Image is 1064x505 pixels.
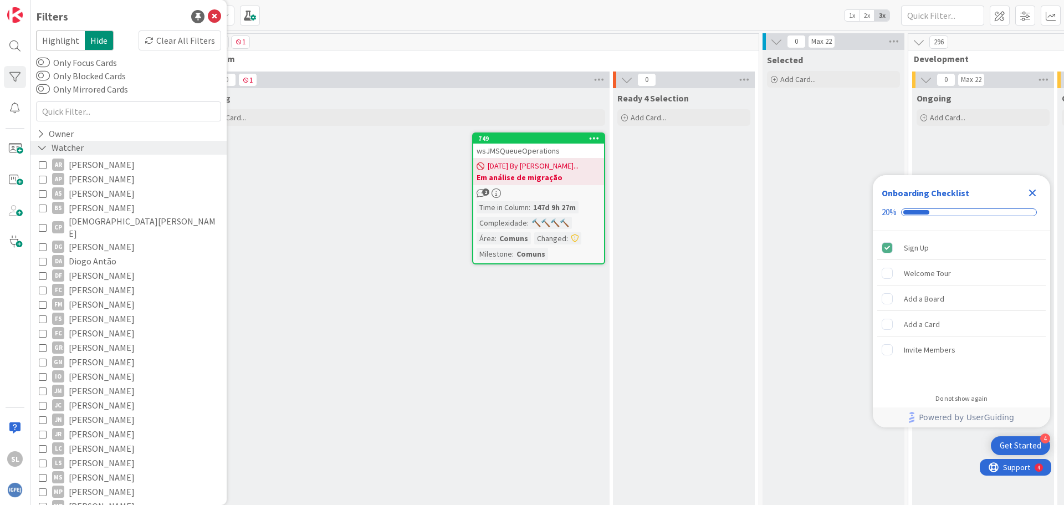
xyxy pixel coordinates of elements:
[36,69,126,83] label: Only Blocked Cards
[39,427,218,441] button: JR [PERSON_NAME]
[69,470,135,484] span: [PERSON_NAME]
[873,175,1050,427] div: Checklist Container
[69,283,135,297] span: [PERSON_NAME]
[52,241,64,253] div: DG
[69,441,135,456] span: [PERSON_NAME]
[874,10,889,21] span: 3x
[52,442,64,455] div: LC
[52,269,64,282] div: DF
[877,312,1046,336] div: Add a Card is incomplete.
[904,343,955,356] div: Invite Members
[39,312,218,326] button: FS [PERSON_NAME]
[52,298,64,310] div: FM
[69,326,135,340] span: [PERSON_NAME]
[36,56,117,69] label: Only Focus Cards
[36,141,85,155] div: Watcher
[860,10,874,21] span: 2x
[473,134,604,158] div: 749wsJMSQueueOperations
[52,399,64,411] div: JC
[39,186,218,201] button: AS [PERSON_NAME]
[69,427,135,441] span: [PERSON_NAME]
[39,254,218,268] button: DA Diogo Antão
[231,35,250,49] span: 1
[530,201,579,213] div: 147d 9h 27m
[52,471,64,483] div: MS
[36,101,221,121] input: Quick Filter...
[477,172,601,183] b: Em análise de migração
[7,482,23,498] img: avatar
[39,441,218,456] button: LC [PERSON_NAME]
[69,340,135,355] span: [PERSON_NAME]
[904,292,944,305] div: Add a Board
[52,370,64,382] div: IO
[877,261,1046,285] div: Welcome Tour is incomplete.
[69,384,135,398] span: [PERSON_NAME]
[52,221,64,233] div: CP
[637,73,656,86] span: 0
[7,7,23,23] img: Visit kanbanzone.com
[478,135,604,142] div: 749
[811,39,832,44] div: Max 22
[39,369,218,384] button: IO [PERSON_NAME]
[1040,433,1050,443] div: 4
[52,341,64,354] div: GR
[917,93,952,104] span: Ongoing
[882,207,897,217] div: 20%
[36,57,50,68] button: Only Focus Cards
[7,451,23,467] div: SL
[139,30,221,50] div: Clear All Filters
[935,394,988,403] div: Do not show again
[69,254,116,268] span: Diogo Antão
[878,407,1045,427] a: Powered by UserGuiding
[512,248,514,260] span: :
[52,385,64,397] div: JM
[69,201,135,215] span: [PERSON_NAME]
[780,74,816,84] span: Add Card...
[477,217,527,229] div: Complexidade
[877,236,1046,260] div: Sign Up is complete.
[617,93,689,104] span: Ready 4 Selection
[85,30,114,50] span: Hide
[36,8,68,25] div: Filters
[873,231,1050,387] div: Checklist items
[69,239,135,254] span: [PERSON_NAME]
[845,10,860,21] span: 1x
[39,215,218,239] button: CP [DEMOGRAPHIC_DATA][PERSON_NAME]
[882,186,969,200] div: Onboarding Checklist
[488,160,579,172] span: [DATE] By [PERSON_NAME]...
[527,217,529,229] span: :
[217,73,236,86] span: 0
[69,398,135,412] span: [PERSON_NAME]
[52,428,64,440] div: JR
[39,326,218,340] button: FC [PERSON_NAME]
[477,248,512,260] div: Milestone
[531,218,569,228] span: 🔨🔨🔨🔨
[69,268,135,283] span: [PERSON_NAME]
[877,287,1046,311] div: Add a Board is incomplete.
[52,255,64,267] div: DA
[238,73,257,86] span: 1
[495,232,497,244] span: :
[52,457,64,469] div: LS
[497,232,531,244] div: Comuns
[482,188,489,196] span: 2
[1024,184,1041,202] div: Close Checklist
[534,232,566,244] div: Changed
[39,268,218,283] button: DF [PERSON_NAME]
[69,355,135,369] span: [PERSON_NAME]
[52,173,64,185] div: AP
[52,486,64,498] div: MP
[767,54,803,65] span: Selected
[904,241,929,254] div: Sign Up
[23,2,50,15] span: Support
[882,207,1041,217] div: Checklist progress: 20%
[69,484,135,499] span: [PERSON_NAME]
[39,297,218,312] button: FM [PERSON_NAME]
[69,412,135,427] span: [PERSON_NAME]
[52,414,64,426] div: JN
[69,157,135,172] span: [PERSON_NAME]
[69,215,218,239] span: [DEMOGRAPHIC_DATA][PERSON_NAME]
[195,53,745,64] span: Upstream
[39,484,218,499] button: MP [PERSON_NAME]
[514,248,548,260] div: Comuns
